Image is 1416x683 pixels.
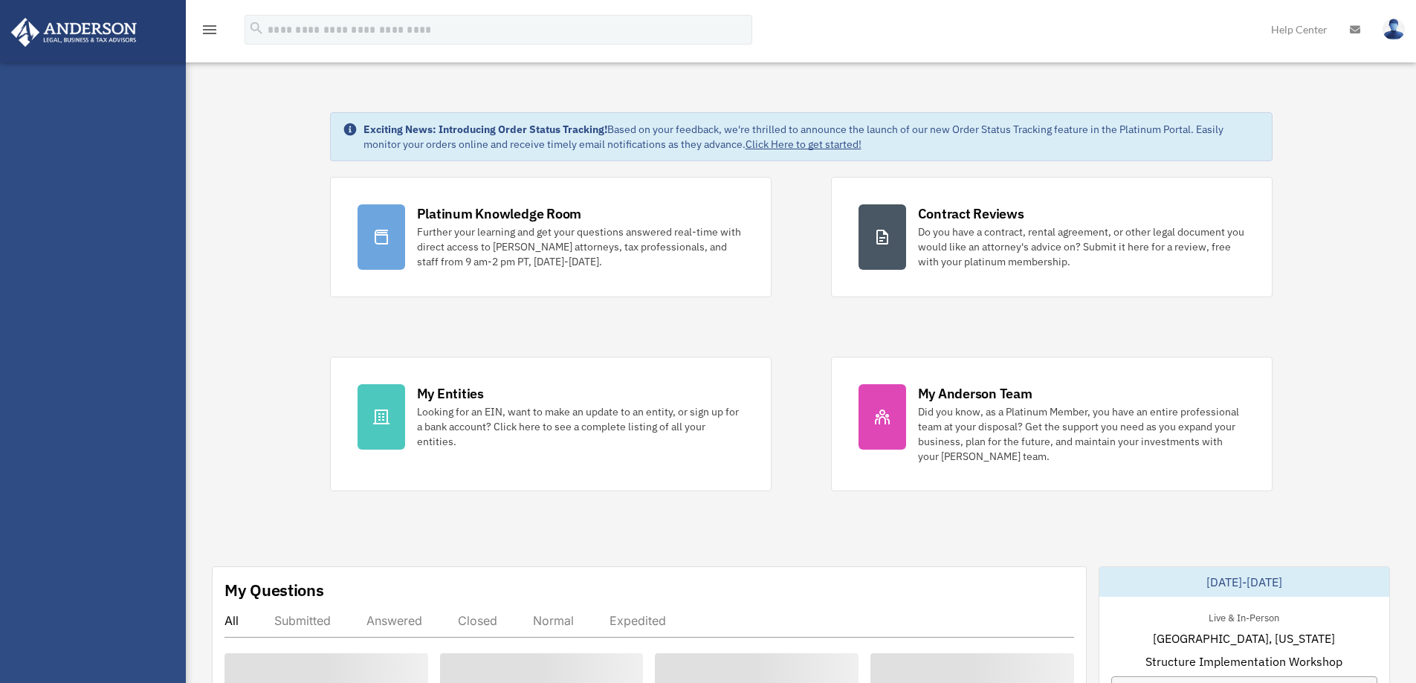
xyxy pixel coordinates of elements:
[1197,609,1291,624] div: Live & In-Person
[417,204,582,223] div: Platinum Knowledge Room
[366,613,422,628] div: Answered
[248,20,265,36] i: search
[1383,19,1405,40] img: User Pic
[7,18,141,47] img: Anderson Advisors Platinum Portal
[330,357,772,491] a: My Entities Looking for an EIN, want to make an update to an entity, or sign up for a bank accoun...
[224,613,239,628] div: All
[1145,653,1342,670] span: Structure Implementation Workshop
[330,177,772,297] a: Platinum Knowledge Room Further your learning and get your questions answered real-time with dire...
[417,404,744,449] div: Looking for an EIN, want to make an update to an entity, or sign up for a bank account? Click her...
[918,224,1245,269] div: Do you have a contract, rental agreement, or other legal document you would like an attorney's ad...
[746,137,861,151] a: Click Here to get started!
[831,177,1273,297] a: Contract Reviews Do you have a contract, rental agreement, or other legal document you would like...
[417,224,744,269] div: Further your learning and get your questions answered real-time with direct access to [PERSON_NAM...
[533,613,574,628] div: Normal
[201,21,219,39] i: menu
[610,613,666,628] div: Expedited
[1153,629,1335,647] span: [GEOGRAPHIC_DATA], [US_STATE]
[458,613,497,628] div: Closed
[201,26,219,39] a: menu
[831,357,1273,491] a: My Anderson Team Did you know, as a Platinum Member, you have an entire professional team at your...
[417,384,484,403] div: My Entities
[1099,567,1389,597] div: [DATE]-[DATE]
[918,204,1024,223] div: Contract Reviews
[224,579,324,601] div: My Questions
[363,122,1260,152] div: Based on your feedback, we're thrilled to announce the launch of our new Order Status Tracking fe...
[918,404,1245,464] div: Did you know, as a Platinum Member, you have an entire professional team at your disposal? Get th...
[363,123,607,136] strong: Exciting News: Introducing Order Status Tracking!
[274,613,331,628] div: Submitted
[918,384,1032,403] div: My Anderson Team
